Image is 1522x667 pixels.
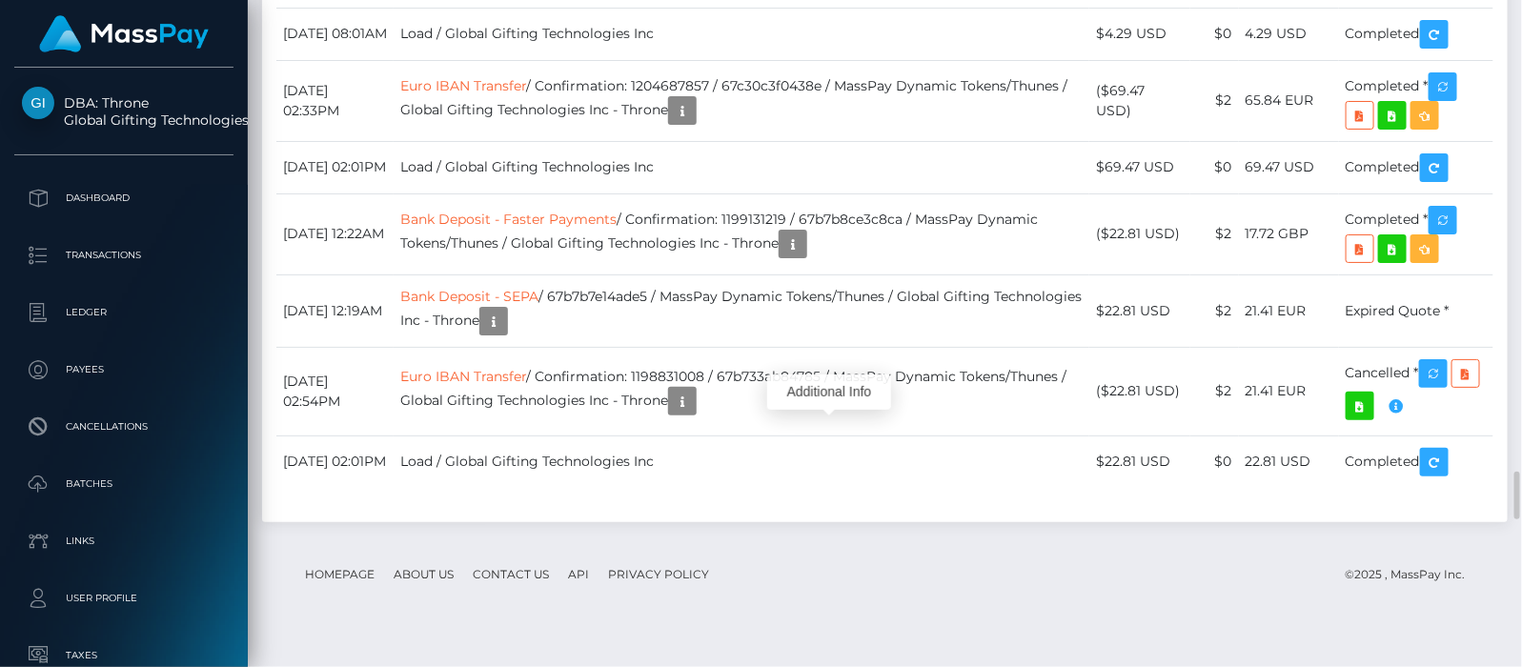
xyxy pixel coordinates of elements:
[394,60,1089,141] td: / Confirmation: 1204687857 / 67c30c3f0438e / MassPay Dynamic Tokens/Thunes / Global Gifting Techn...
[1339,193,1493,274] td: Completed *
[1339,8,1493,60] td: Completed
[1089,274,1189,347] td: $22.81 USD
[600,559,717,589] a: Privacy Policy
[14,232,233,279] a: Transactions
[1089,141,1189,193] td: $69.47 USD
[394,141,1089,193] td: Load / Global Gifting Technologies Inc
[14,517,233,565] a: Links
[22,584,226,613] p: User Profile
[1089,60,1189,141] td: ($69.47 USD)
[276,141,394,193] td: [DATE] 02:01PM
[394,274,1089,347] td: / 67b7b7e14ade5 / MassPay Dynamic Tokens/Thunes / Global Gifting Technologies Inc - Throne
[1339,141,1493,193] td: Completed
[1345,564,1479,585] div: © 2025 , MassPay Inc.
[1239,141,1339,193] td: 69.47 USD
[1239,60,1339,141] td: 65.84 EUR
[394,8,1089,60] td: Load / Global Gifting Technologies Inc
[400,288,538,305] a: Bank Deposit - SEPA
[22,298,226,327] p: Ledger
[22,241,226,270] p: Transactions
[14,346,233,394] a: Payees
[1339,274,1493,347] td: Expired Quote *
[560,559,597,589] a: API
[276,193,394,274] td: [DATE] 12:22AM
[14,289,233,336] a: Ledger
[1190,347,1239,435] td: $2
[1339,435,1493,488] td: Completed
[22,470,226,498] p: Batches
[1339,60,1493,141] td: Completed *
[1239,8,1339,60] td: 4.29 USD
[400,77,526,94] a: Euro IBAN Transfer
[1239,347,1339,435] td: 21.41 EUR
[14,174,233,222] a: Dashboard
[394,435,1089,488] td: Load / Global Gifting Technologies Inc
[1339,347,1493,435] td: Cancelled *
[400,211,617,228] a: Bank Deposit - Faster Payments
[276,60,394,141] td: [DATE] 02:33PM
[1239,435,1339,488] td: 22.81 USD
[1190,60,1239,141] td: $2
[465,559,557,589] a: Contact Us
[394,193,1089,274] td: / Confirmation: 1199131219 / 67b7b8ce3c8ca / MassPay Dynamic Tokens/Thunes / Global Gifting Techn...
[1190,8,1239,60] td: $0
[39,15,209,52] img: MassPay Logo
[1089,435,1189,488] td: $22.81 USD
[1190,435,1239,488] td: $0
[22,87,54,119] img: Global Gifting Technologies Inc
[297,559,382,589] a: Homepage
[22,355,226,384] p: Payees
[386,559,461,589] a: About Us
[394,347,1089,435] td: / Confirmation: 1198831008 / 67b733ab84785 / MassPay Dynamic Tokens/Thunes / Global Gifting Techn...
[22,184,226,212] p: Dashboard
[400,368,526,385] a: Euro IBAN Transfer
[14,94,233,129] span: DBA: Throne Global Gifting Technologies Inc
[276,8,394,60] td: [DATE] 08:01AM
[22,527,226,556] p: Links
[276,435,394,488] td: [DATE] 02:01PM
[1239,274,1339,347] td: 21.41 EUR
[14,403,233,451] a: Cancellations
[276,347,394,435] td: [DATE] 02:54PM
[1089,347,1189,435] td: ($22.81 USD)
[1089,8,1189,60] td: $4.29 USD
[14,460,233,508] a: Batches
[1190,193,1239,274] td: $2
[767,374,891,410] div: Additional Info
[276,274,394,347] td: [DATE] 12:19AM
[1239,193,1339,274] td: 17.72 GBP
[1190,141,1239,193] td: $0
[1089,193,1189,274] td: ($22.81 USD)
[14,575,233,622] a: User Profile
[1190,274,1239,347] td: $2
[22,413,226,441] p: Cancellations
